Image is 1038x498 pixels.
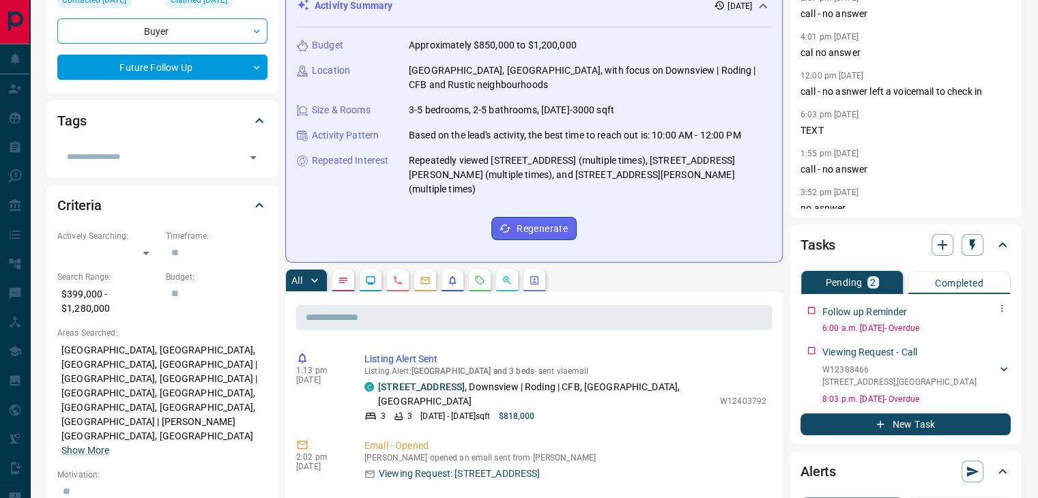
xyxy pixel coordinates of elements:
[409,63,771,92] p: [GEOGRAPHIC_DATA], [GEOGRAPHIC_DATA], with focus on Downsview | Roding | CFB and Rustic neighbour...
[381,410,386,422] p: 3
[244,148,263,167] button: Open
[296,366,344,375] p: 1:13 pm
[801,162,1011,177] p: call - no answer
[822,305,907,319] p: Follow up Reminder
[378,381,465,392] a: [STREET_ADDRESS]
[801,413,1011,435] button: New Task
[801,110,859,119] p: 6:03 pm [DATE]
[801,455,1011,488] div: Alerts
[57,194,102,216] h2: Criteria
[312,38,343,53] p: Budget
[720,395,766,407] p: W12403792
[57,283,159,320] p: $399,000 - $1,280,000
[57,55,268,80] div: Future Follow Up
[822,364,977,376] p: W12388466
[364,366,766,376] p: Listing Alert : - sent via email
[57,339,268,462] p: [GEOGRAPHIC_DATA], [GEOGRAPHIC_DATA], [GEOGRAPHIC_DATA], [GEOGRAPHIC_DATA] | [GEOGRAPHIC_DATA], [...
[801,7,1011,21] p: call - no answer
[166,230,268,242] p: Timeframe:
[57,271,159,283] p: Search Range:
[409,38,577,53] p: Approximately $850,000 to $1,200,000
[365,275,376,286] svg: Lead Browsing Activity
[296,375,344,385] p: [DATE]
[801,229,1011,261] div: Tasks
[502,275,513,286] svg: Opportunities
[296,452,344,462] p: 2:02 pm
[166,271,268,283] p: Budget:
[312,153,388,168] p: Repeated Interest
[61,443,109,458] button: Show More
[935,278,983,288] p: Completed
[801,46,1011,60] p: cal no answer
[801,32,859,42] p: 4:01 pm [DATE]
[378,380,713,409] p: , Downsview | Roding | CFB, [GEOGRAPHIC_DATA], [GEOGRAPHIC_DATA]
[379,467,540,481] p: Viewing Request: [STREET_ADDRESS]
[291,276,302,285] p: All
[364,382,374,392] div: condos.ca
[801,460,836,482] h2: Alerts
[801,123,1011,138] p: TEXT
[409,153,771,196] p: Repeatedly viewed [STREET_ADDRESS] (multiple times), [STREET_ADDRESS][PERSON_NAME] (multiple time...
[364,439,766,453] p: Email - Opened
[447,275,458,286] svg: Listing Alerts
[801,188,859,197] p: 3:52 pm [DATE]
[296,462,344,471] p: [DATE]
[57,18,268,44] div: Buyer
[312,63,350,78] p: Location
[870,278,876,287] p: 2
[420,275,431,286] svg: Emails
[407,410,412,422] p: 3
[420,410,490,422] p: [DATE] - [DATE] sqft
[825,278,862,287] p: Pending
[801,71,863,80] p: 12:00 pm [DATE]
[801,149,859,158] p: 1:55 pm [DATE]
[57,189,268,222] div: Criteria
[57,469,268,481] p: Motivation:
[57,104,268,137] div: Tags
[822,322,1011,334] p: 6:00 a.m. [DATE] - Overdue
[409,128,741,143] p: Based on the lead's activity, the best time to reach out is: 10:00 AM - 12:00 PM
[498,410,534,422] p: $818,000
[57,110,86,132] h2: Tags
[822,376,977,388] p: [STREET_ADDRESS] , [GEOGRAPHIC_DATA]
[801,85,1011,99] p: call - no asnwer left a voicemail to check in
[364,453,766,463] p: [PERSON_NAME] opened an email sent from [PERSON_NAME]
[529,275,540,286] svg: Agent Actions
[57,327,268,339] p: Areas Searched:
[822,345,917,360] p: Viewing Request - Call
[57,230,159,242] p: Actively Searching:
[412,366,534,376] span: [GEOGRAPHIC_DATA] and 3 beds
[801,201,1011,216] p: no asnwer
[338,275,349,286] svg: Notes
[392,275,403,286] svg: Calls
[409,103,614,117] p: 3-5 bedrooms, 2-5 bathrooms, [DATE]-3000 sqft
[474,275,485,286] svg: Requests
[822,393,1011,405] p: 8:03 p.m. [DATE] - Overdue
[822,361,1011,391] div: W12388466[STREET_ADDRESS],[GEOGRAPHIC_DATA]
[312,103,371,117] p: Size & Rooms
[491,217,577,240] button: Regenerate
[364,352,766,366] p: Listing Alert Sent
[312,128,379,143] p: Activity Pattern
[801,234,835,256] h2: Tasks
